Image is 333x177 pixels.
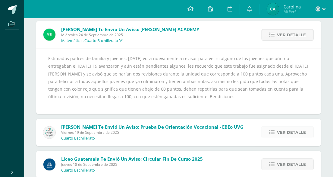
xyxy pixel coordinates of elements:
[61,168,95,173] p: Cuarto Bachillerato
[61,26,199,32] span: [PERSON_NAME] te envió un aviso: [PERSON_NAME] ACADEMY
[277,159,306,170] span: Ver detalle
[61,32,199,37] span: Miércoles 24 de Septiembre de 2025
[61,124,244,130] span: [PERSON_NAME] te envió un aviso: Prueba de Orientación Vocacional - eBEo UVG
[61,38,123,43] p: Matemáticas Cuarto Bachillerato 'A'
[277,29,306,40] span: Ver detalle
[61,162,203,167] span: Jueves 18 de Septiembre de 2025
[267,3,279,15] img: dfb8d5ac7bc4a5ccb4ce44772754932b.png
[43,29,55,41] img: fd93c6619258ae32e8e829e8701697bb.png
[61,156,203,162] span: Liceo Guatemala te envió un aviso: Circular fin de curso 2025
[43,159,55,171] img: b41cd0bd7c5dca2e84b8bd7996f0ae72.png
[284,4,301,10] span: Carolina
[277,127,306,138] span: Ver detalle
[61,136,95,141] p: Cuarto Bachillerato
[48,55,309,108] div: Estimados padres de familia y jóvenes, [DATE] volví nuevamente a revisar para ver si alguno de lo...
[61,130,244,135] span: Viernes 19 de Septiembre de 2025
[43,127,55,139] img: 6d997b708352de6bfc4edc446c29d722.png
[284,9,301,14] span: Mi Perfil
